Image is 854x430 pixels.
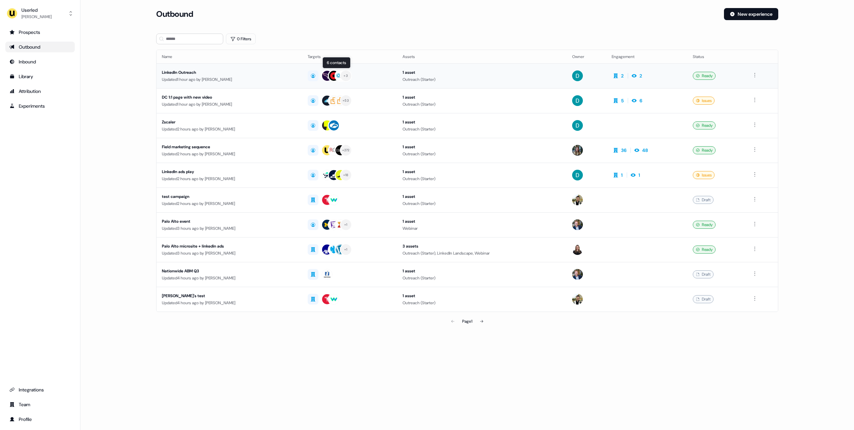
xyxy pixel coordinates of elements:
th: Targets [302,50,398,63]
div: Updated 4 hours ago by [PERSON_NAME] [162,300,297,306]
div: 1 [621,172,623,178]
a: Go to Inbound [5,56,75,67]
div: 1 asset [403,218,561,225]
a: Go to integrations [5,384,75,395]
div: Palo Alto microsite + linkedin ads [162,243,297,250]
img: Zsolt [572,195,583,205]
div: LinkedIn ads play [162,168,297,175]
div: + 1 [344,222,348,228]
div: Outreach (Starter) [403,126,561,132]
div: Attribution [9,88,71,95]
a: Go to profile [5,414,75,425]
div: Experiments [9,103,71,109]
a: Go to experiments [5,101,75,111]
div: + 272 [342,147,350,153]
div: Integrations [9,386,71,393]
div: Issues [693,171,715,179]
div: Updated 1 hour ago by [PERSON_NAME] [162,101,297,108]
th: Assets [397,50,566,63]
div: Page 1 [462,318,472,325]
div: [PERSON_NAME]'s test [162,292,297,299]
div: Webinar [403,225,561,232]
div: Outreach (Starter) [403,175,561,182]
div: Userled [21,7,52,13]
div: Outreach (Starter) [403,76,561,83]
div: Outreach (Starter) [403,300,561,306]
div: Ready [693,146,716,154]
div: Draft [693,270,714,278]
a: Go to outbound experience [5,42,75,52]
div: Prospects [9,29,71,36]
div: Outbound [9,44,71,50]
div: Updated 4 hours ago by [PERSON_NAME] [162,275,297,281]
img: Geneviève [572,244,583,255]
div: 48 [642,147,648,154]
div: 2 [639,72,642,79]
div: Updated 2 hours ago by [PERSON_NAME] [162,200,297,207]
a: Go to attribution [5,86,75,97]
div: Outreach (Starter) [403,200,561,207]
h3: Outbound [156,9,193,19]
button: Userled[PERSON_NAME] [5,5,75,21]
button: New experience [724,8,778,20]
img: David [572,170,583,180]
div: LinkedIn Outreach [162,69,297,76]
div: Outreach (Starter) [403,101,561,108]
div: DC 1:1 page with new video [162,94,297,101]
div: Outreach (Starter) [403,151,561,157]
div: Issues [693,97,715,105]
img: David [572,95,583,106]
div: Updated 3 hours ago by [PERSON_NAME] [162,250,297,257]
img: David [572,120,583,131]
th: Status [687,50,745,63]
div: Zscaler [162,119,297,125]
div: 6 contacts [322,57,351,68]
div: 1 asset [403,193,561,200]
a: Go to prospects [5,27,75,38]
div: Updated 2 hours ago by [PERSON_NAME] [162,151,297,157]
div: + 1 [344,247,348,253]
th: Owner [567,50,606,63]
div: Field marketing sequence [162,144,297,150]
div: Profile [9,416,71,423]
div: + 18 [343,172,349,178]
div: test campaign [162,193,297,200]
div: Ready [693,246,716,254]
img: Charlotte [572,145,583,156]
th: Name [157,50,302,63]
div: Inbound [9,58,71,65]
div: Ready [693,121,716,129]
div: Library [9,73,71,80]
th: Engagement [606,50,687,63]
div: 1 [638,172,640,178]
div: [PERSON_NAME] [21,13,52,20]
div: 5 [621,97,624,104]
div: Updated 2 hours ago by [PERSON_NAME] [162,126,297,132]
div: Updated 3 hours ago by [PERSON_NAME] [162,225,297,232]
div: 6 [639,97,642,104]
div: Palo Alto event [162,218,297,225]
a: Go to templates [5,71,75,82]
img: David [572,70,583,81]
div: 1 asset [403,119,561,125]
div: + 3 [344,73,348,79]
div: 2 [621,72,624,79]
div: 1 asset [403,144,561,150]
div: Team [9,401,71,408]
div: 36 [621,147,626,154]
div: 3 assets [403,243,561,250]
div: 1 asset [403,168,561,175]
div: Draft [693,295,714,303]
a: Go to team [5,399,75,410]
div: Draft [693,196,714,204]
div: Outreach (Starter) [403,275,561,281]
img: Zsolt [572,294,583,305]
div: Ready [693,221,716,229]
div: Updated 2 hours ago by [PERSON_NAME] [162,175,297,182]
div: Nationwide ABM Q3 [162,268,297,274]
div: Updated 1 hour ago by [PERSON_NAME] [162,76,297,83]
div: 1 asset [403,268,561,274]
div: 1 asset [403,292,561,299]
button: 0 Filters [226,34,256,44]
